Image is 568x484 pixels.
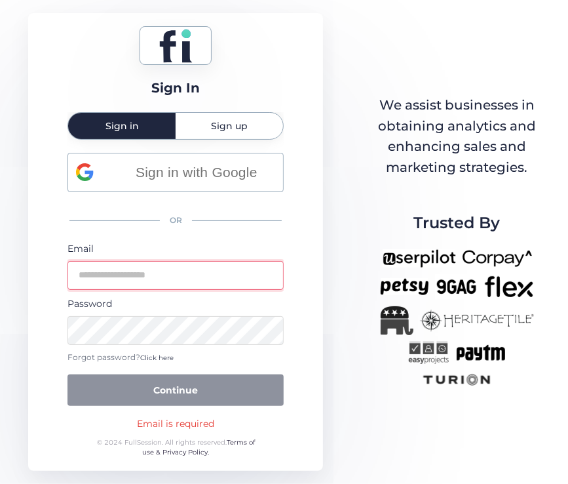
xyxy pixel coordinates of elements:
[142,438,255,457] a: Terms of use & Privacy Policy.
[67,241,284,256] div: Email
[435,274,478,300] img: 9gag-new.png
[211,121,248,131] span: Sign up
[374,95,539,178] div: We assist businesses in obtaining analytics and enhancing sales and marketing strategies.
[105,121,139,131] span: Sign in
[414,211,501,235] span: Trusted By
[381,274,428,300] img: petsy-new.png
[408,342,449,364] img: easyprojects-new.png
[67,207,284,235] div: OR
[137,416,214,431] div: Email is required
[67,352,284,364] div: Forgot password?
[455,342,506,364] img: paytm-new.png
[485,274,533,300] img: flex-new.png
[383,249,456,268] img: userpilot-new.png
[420,306,534,335] img: heritagetile-new.png
[421,371,493,389] img: turion-new.png
[67,374,284,406] button: Continue
[151,78,200,98] div: Sign In
[67,296,284,311] div: Password
[117,161,275,183] span: Sign in with Google
[463,249,532,268] img: corpay-new.png
[381,306,413,335] img: Republicanlogo-bw.png
[140,353,174,362] span: Click here
[91,437,261,458] div: © 2024 FullSession. All rights reserved.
